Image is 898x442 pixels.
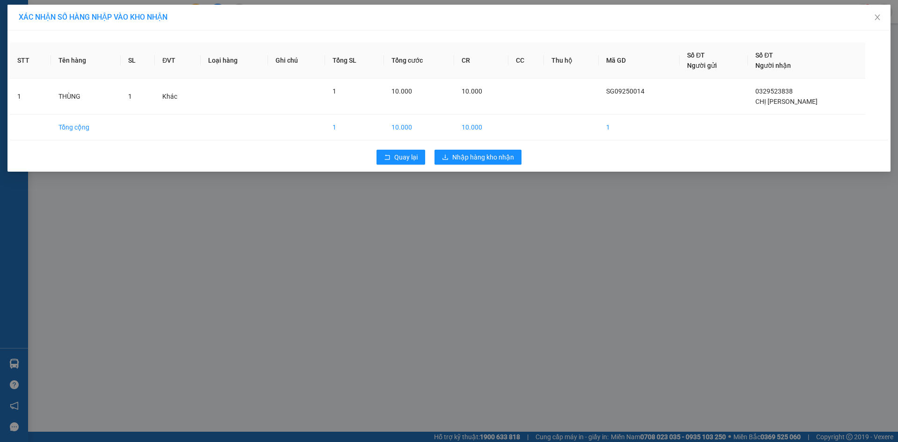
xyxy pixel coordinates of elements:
[606,87,645,95] span: SG09250014
[377,150,425,165] button: rollbackQuay lại
[268,43,325,79] th: Ghi chú
[442,154,449,161] span: download
[155,43,200,79] th: ĐVT
[10,79,51,115] td: 1
[755,87,793,95] span: 0329523838
[454,43,508,79] th: CR
[333,87,336,95] span: 1
[544,43,599,79] th: Thu hộ
[755,98,818,105] span: CHỊ [PERSON_NAME]
[128,93,132,100] span: 1
[325,43,384,79] th: Tổng SL
[864,5,891,31] button: Close
[599,115,680,140] td: 1
[384,154,391,161] span: rollback
[51,43,121,79] th: Tên hàng
[121,43,155,79] th: SL
[325,115,384,140] td: 1
[394,152,418,162] span: Quay lại
[384,115,455,140] td: 10.000
[687,51,705,59] span: Số ĐT
[462,87,482,95] span: 10.000
[201,43,268,79] th: Loại hàng
[19,13,167,22] span: XÁC NHẬN SỐ HÀNG NHẬP VÀO KHO NHẬN
[10,43,51,79] th: STT
[391,87,412,95] span: 10.000
[452,152,514,162] span: Nhập hàng kho nhận
[51,115,121,140] td: Tổng cộng
[51,79,121,115] td: THÙNG
[755,62,791,69] span: Người nhận
[599,43,680,79] th: Mã GD
[435,150,521,165] button: downloadNhập hàng kho nhận
[874,14,881,21] span: close
[687,62,717,69] span: Người gửi
[384,43,455,79] th: Tổng cước
[454,115,508,140] td: 10.000
[155,79,200,115] td: Khác
[508,43,544,79] th: CC
[755,51,773,59] span: Số ĐT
